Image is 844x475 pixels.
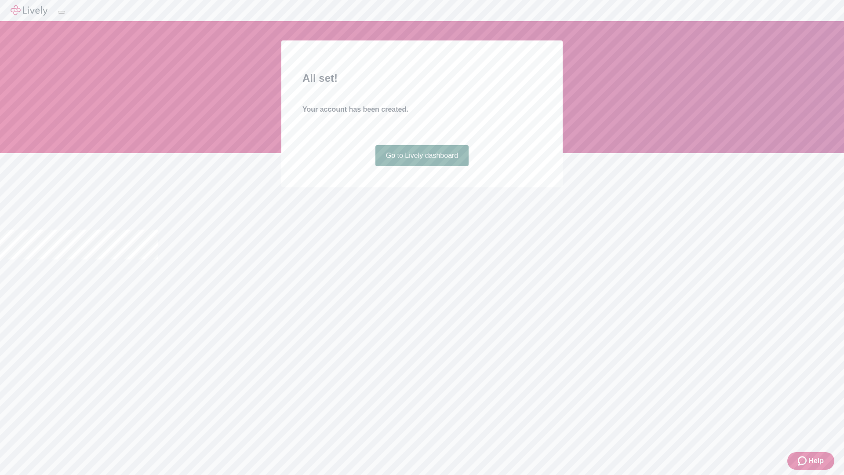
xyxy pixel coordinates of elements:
[375,145,469,166] a: Go to Lively dashboard
[11,5,47,16] img: Lively
[58,11,65,14] button: Log out
[302,70,542,86] h2: All set!
[808,456,824,466] span: Help
[302,104,542,115] h4: Your account has been created.
[798,456,808,466] svg: Zendesk support icon
[787,452,834,470] button: Zendesk support iconHelp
